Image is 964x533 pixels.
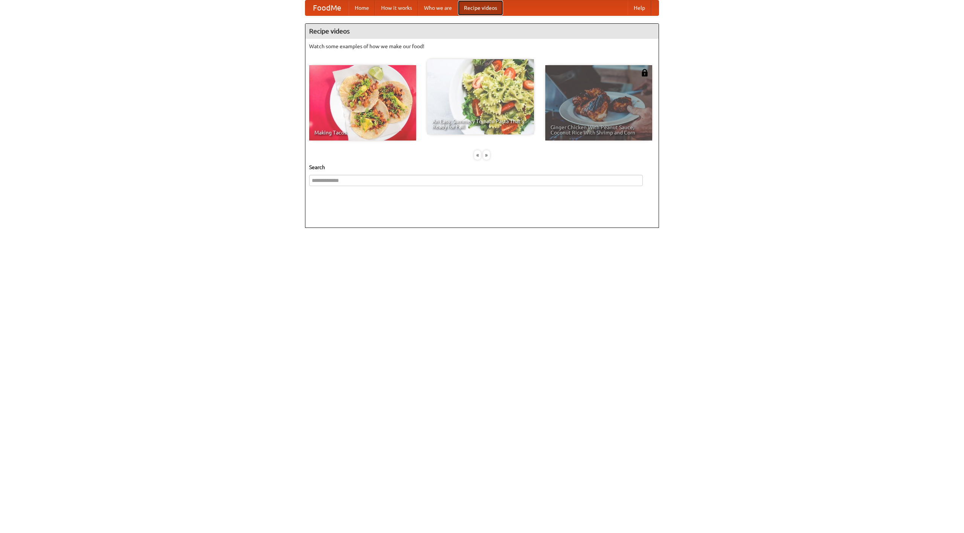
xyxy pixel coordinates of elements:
a: How it works [375,0,418,15]
div: » [483,150,490,160]
h5: Search [309,163,655,171]
span: Making Tacos [314,130,411,135]
a: FoodMe [305,0,349,15]
a: Making Tacos [309,65,416,141]
h4: Recipe videos [305,24,659,39]
p: Watch some examples of how we make our food! [309,43,655,50]
a: Home [349,0,375,15]
span: An Easy, Summery Tomato Pasta That's Ready for Fall [432,119,529,129]
a: Recipe videos [458,0,503,15]
a: An Easy, Summery Tomato Pasta That's Ready for Fall [427,59,534,134]
a: Who we are [418,0,458,15]
a: Help [628,0,651,15]
div: « [474,150,481,160]
img: 483408.png [641,69,648,76]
